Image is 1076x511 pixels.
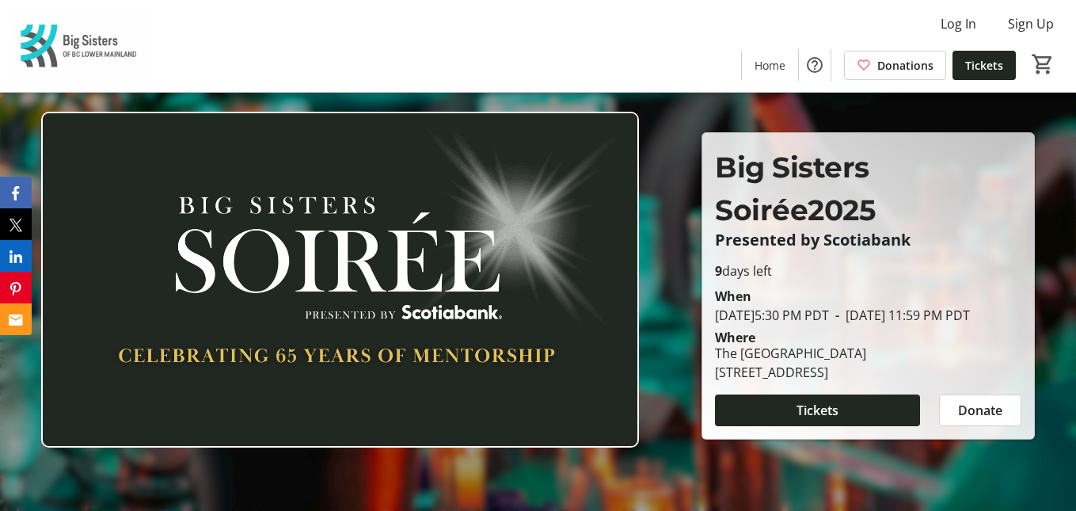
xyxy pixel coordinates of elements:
span: - [829,307,846,324]
button: Log In [928,11,989,36]
span: 9 [715,262,722,280]
p: days left [715,261,1021,280]
span: Tickets [965,57,1003,74]
span: Donate [958,401,1002,420]
div: The [GEOGRAPHIC_DATA] [715,344,866,363]
div: [STREET_ADDRESS] [715,363,866,382]
img: Big Sisters of BC Lower Mainland's Logo [10,6,150,86]
p: Presented by Scotiabank [715,231,1021,249]
span: [DATE] 5:30 PM PDT [715,307,829,324]
span: 2025 [808,193,875,227]
div: When [715,287,751,306]
button: Tickets [715,395,920,426]
a: Donations [844,51,946,80]
span: Donations [877,57,933,74]
img: Campaign CTA Media Photo [41,112,639,448]
button: Help [799,49,831,81]
span: Log In [941,14,976,33]
a: Tickets [952,51,1016,80]
span: Tickets [797,401,838,420]
div: Where [715,331,755,344]
span: [DATE] 11:59 PM PDT [829,307,970,324]
span: Sign Up [1008,14,1054,33]
a: Home [742,51,798,80]
span: Home [755,57,785,74]
p: Big Sisters Soirée [715,146,1021,231]
button: Cart [1028,50,1057,78]
button: Donate [939,395,1021,426]
button: Sign Up [995,11,1066,36]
